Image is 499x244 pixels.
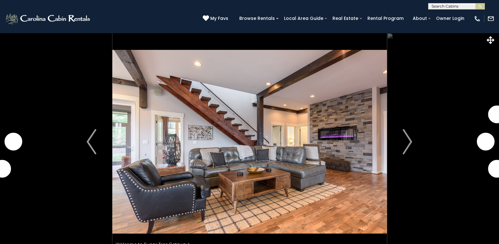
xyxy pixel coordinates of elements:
[487,15,494,22] img: mail-regular-white.png
[403,129,412,154] img: arrow
[236,14,278,23] a: Browse Rentals
[5,12,92,25] img: White-1-2.png
[364,14,407,23] a: Rental Program
[474,15,481,22] img: phone-regular-white.png
[433,14,468,23] a: Owner Login
[87,129,96,154] img: arrow
[210,15,228,22] span: My Favs
[281,14,326,23] a: Local Area Guide
[410,14,430,23] a: About
[203,15,230,22] a: My Favs
[329,14,361,23] a: Real Estate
